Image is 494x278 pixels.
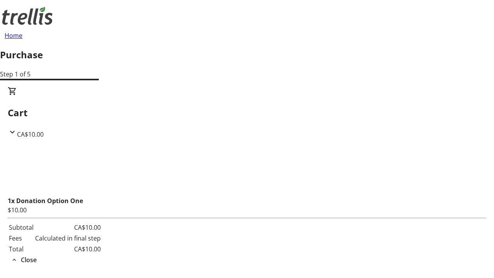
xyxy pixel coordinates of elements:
[21,255,37,264] span: Close
[8,197,83,205] strong: 1x Donation Option One
[35,244,101,254] td: CA$10.00
[8,106,486,120] h2: Cart
[8,205,486,215] div: $10.00
[35,233,101,243] td: Calculated in final step
[8,222,34,232] td: Subtotal
[8,86,486,139] div: CartCA$10.00
[17,130,44,139] span: CA$10.00
[8,233,34,243] td: Fees
[8,244,34,254] td: Total
[35,222,101,232] td: CA$10.00
[8,255,40,264] button: Close
[8,139,486,265] div: CartCA$10.00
